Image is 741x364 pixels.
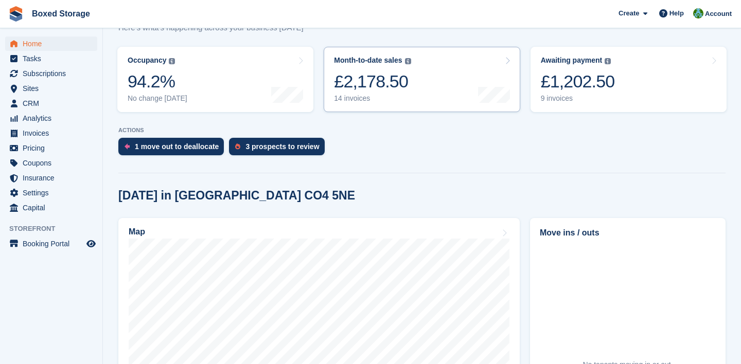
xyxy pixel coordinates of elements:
span: Sites [23,81,84,96]
a: menu [5,236,97,251]
span: Capital [23,201,84,215]
a: 3 prospects to review [229,138,329,160]
span: Account [705,9,732,19]
div: £1,202.50 [541,71,615,92]
div: No change [DATE] [128,94,187,103]
span: Pricing [23,141,84,155]
a: 1 move out to deallocate [118,138,229,160]
a: Month-to-date sales £2,178.50 14 invoices [324,47,520,112]
div: 3 prospects to review [245,142,319,151]
div: £2,178.50 [334,71,411,92]
img: move_outs_to_deallocate_icon-f764333ba52eb49d3ac5e1228854f67142a1ed5810a6f6cc68b1a99e826820c5.svg [125,143,130,150]
img: Tobias Butler [693,8,703,19]
span: Home [23,37,84,51]
span: Settings [23,186,84,200]
h2: [DATE] in [GEOGRAPHIC_DATA] CO4 5NE [118,189,355,203]
a: Occupancy 94.2% No change [DATE] [117,47,313,112]
div: Occupancy [128,56,166,65]
span: Tasks [23,51,84,66]
span: Analytics [23,111,84,125]
img: icon-info-grey-7440780725fd019a000dd9b08b2336e03edf1995a4989e88bcd33f0948082b44.svg [405,58,411,64]
div: Month-to-date sales [334,56,402,65]
a: Preview store [85,238,97,250]
img: icon-info-grey-7440780725fd019a000dd9b08b2336e03edf1995a4989e88bcd33f0948082b44.svg [169,58,175,64]
div: 14 invoices [334,94,411,103]
div: 94.2% [128,71,187,92]
h2: Map [129,227,145,236]
span: Subscriptions [23,66,84,81]
span: Create [619,8,639,19]
img: icon-info-grey-7440780725fd019a000dd9b08b2336e03edf1995a4989e88bcd33f0948082b44.svg [605,58,611,64]
a: Awaiting payment £1,202.50 9 invoices [531,47,727,112]
span: CRM [23,96,84,111]
div: 1 move out to deallocate [135,142,219,151]
a: menu [5,37,97,51]
a: menu [5,81,97,96]
div: Awaiting payment [541,56,603,65]
a: menu [5,66,97,81]
span: Booking Portal [23,236,84,251]
img: prospect-51fa495bee0391a8d652442698ab0144808aea92771e9ea1ae160a38d050c398.svg [235,143,240,150]
a: menu [5,156,97,170]
img: stora-icon-8386f47178a22dfd0bd8f6a31ec36ba5ce8667c1dd55bd0f319d3a0aa187defe.svg [8,6,24,22]
a: menu [5,186,97,200]
a: menu [5,51,97,66]
span: Coupons [23,156,84,170]
a: menu [5,141,97,155]
span: Storefront [9,224,102,234]
a: menu [5,126,97,140]
a: menu [5,111,97,125]
a: menu [5,201,97,215]
h2: Move ins / outs [540,227,716,239]
p: ACTIONS [118,127,726,134]
a: menu [5,171,97,185]
a: menu [5,96,97,111]
span: Insurance [23,171,84,185]
div: 9 invoices [541,94,615,103]
span: Help [669,8,684,19]
span: Invoices [23,126,84,140]
a: Boxed Storage [28,5,94,22]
